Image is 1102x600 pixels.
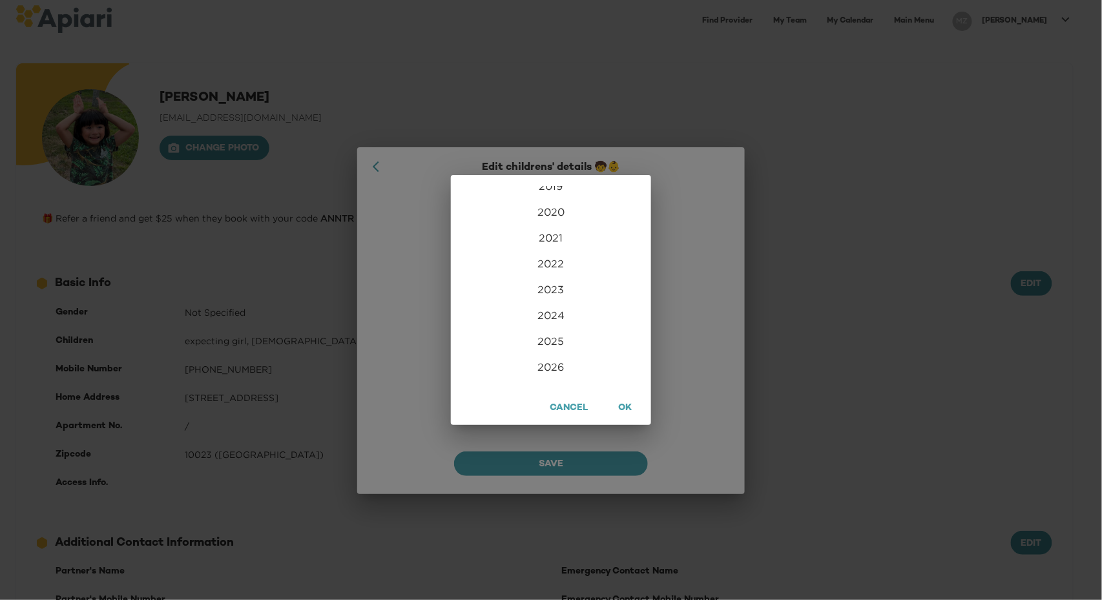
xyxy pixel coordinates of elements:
div: 2026 [451,354,651,380]
div: 2022 [451,251,651,276]
span: OK [616,400,634,417]
div: 2024 [451,302,651,328]
button: Cancel [538,397,599,420]
div: 2019 [451,173,651,199]
button: OK [605,397,646,420]
div: 2023 [451,276,651,302]
span: Cancel [550,400,588,417]
div: 2021 [451,225,651,251]
div: 2020 [451,199,651,225]
div: 2025 [451,328,651,354]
